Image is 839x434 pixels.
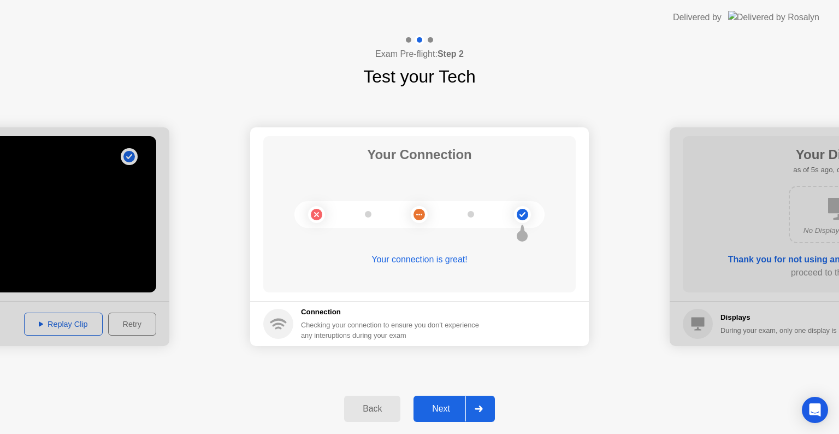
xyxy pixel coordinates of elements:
[301,320,486,341] div: Checking your connection to ensure you don’t experience any interuptions during your exam
[438,49,464,58] b: Step 2
[417,404,465,414] div: Next
[347,404,397,414] div: Back
[363,63,476,90] h1: Test your Tech
[413,396,495,422] button: Next
[263,253,576,266] div: Your connection is great!
[802,397,828,423] div: Open Intercom Messenger
[375,48,464,61] h4: Exam Pre-flight:
[728,11,819,24] img: Delivered by Rosalyn
[301,307,486,318] h5: Connection
[344,396,400,422] button: Back
[367,145,472,165] h1: Your Connection
[673,11,722,24] div: Delivered by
